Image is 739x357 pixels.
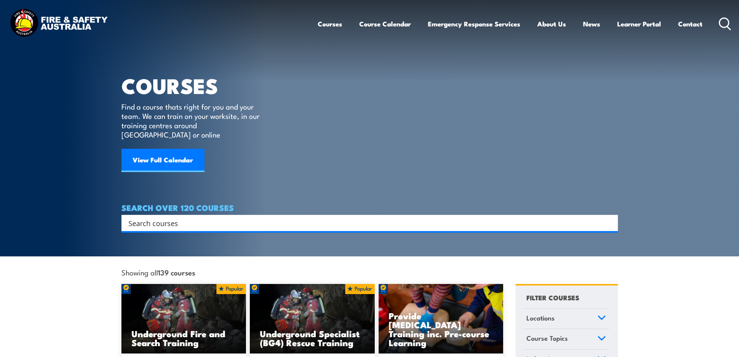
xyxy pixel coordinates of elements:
a: Course Topics [523,329,609,349]
a: Underground Fire and Search Training [121,284,246,354]
span: Showing all [121,268,195,276]
span: Course Topics [526,333,568,343]
h3: Underground Specialist (BG4) Rescue Training [260,329,365,347]
a: Provide [MEDICAL_DATA] Training inc. Pre-course Learning [379,284,504,354]
h4: SEARCH OVER 120 COURSES [121,203,618,212]
a: About Us [537,14,566,34]
button: Search magnifier button [604,218,615,228]
form: Search form [130,218,602,228]
a: Courses [318,14,342,34]
img: Underground mine rescue [250,284,375,354]
input: Search input [128,217,601,229]
h3: Underground Fire and Search Training [132,329,236,347]
a: Learner Portal [617,14,661,34]
a: Emergency Response Services [428,14,520,34]
h4: FILTER COURSES [526,292,579,303]
a: View Full Calendar [121,149,204,172]
h1: COURSES [121,76,271,94]
img: Underground mine rescue [121,284,246,354]
a: Underground Specialist (BG4) Rescue Training [250,284,375,354]
h3: Provide [MEDICAL_DATA] Training inc. Pre-course Learning [389,311,493,347]
a: Course Calendar [359,14,411,34]
span: Locations [526,313,555,323]
strong: 139 courses [158,267,195,277]
a: News [583,14,600,34]
p: Find a course thats right for you and your team. We can train on your worksite, in our training c... [121,102,263,139]
img: Low Voltage Rescue and Provide CPR [379,284,504,354]
a: Locations [523,309,609,329]
a: Contact [678,14,703,34]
